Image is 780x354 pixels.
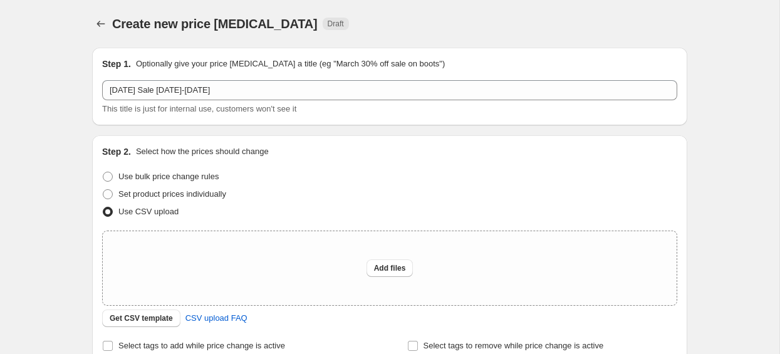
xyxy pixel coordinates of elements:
input: 30% off holiday sale [102,80,677,100]
span: Select tags to remove while price change is active [424,341,604,350]
span: Set product prices individually [118,189,226,199]
span: Select tags to add while price change is active [118,341,285,350]
a: CSV upload FAQ [178,308,255,328]
span: Get CSV template [110,313,173,323]
button: Get CSV template [102,310,180,327]
span: Create new price [MEDICAL_DATA] [112,17,318,31]
p: Select how the prices should change [136,145,269,158]
h2: Step 2. [102,145,131,158]
button: Price change jobs [92,15,110,33]
span: Draft [328,19,344,29]
span: Use bulk price change rules [118,172,219,181]
span: This title is just for internal use, customers won't see it [102,104,296,113]
p: Optionally give your price [MEDICAL_DATA] a title (eg "March 30% off sale on boots") [136,58,445,70]
span: CSV upload FAQ [185,312,247,325]
span: Use CSV upload [118,207,179,216]
span: Add files [374,263,406,273]
button: Add files [367,259,413,277]
h2: Step 1. [102,58,131,70]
